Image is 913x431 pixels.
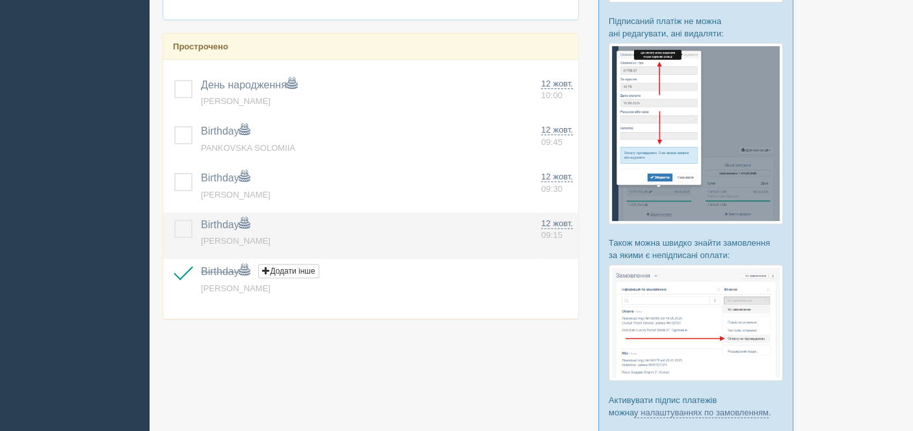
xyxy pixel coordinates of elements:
[201,172,250,183] a: Birthday
[201,190,271,200] a: [PERSON_NAME]
[541,172,573,182] span: 12 жовт.
[201,266,250,277] a: Birthday
[201,79,297,90] a: День народження
[541,137,562,147] span: 09:45
[201,219,250,230] a: Birthday
[201,125,250,137] a: Birthday
[258,264,319,278] button: Додати інше
[541,78,573,102] a: 12 жовт. 10:00
[541,171,573,195] a: 12 жовт. 09:30
[541,218,573,242] a: 12 жовт. 09:15
[173,42,228,51] b: Прострочено
[201,283,271,293] a: [PERSON_NAME]
[541,125,573,135] span: 12 жовт.
[634,408,769,418] a: у налаштуваннях по замовленням
[609,394,783,419] p: Активувати підпис платежів можна .
[609,265,783,381] img: %D0%BF%D1%96%D0%B4%D1%82%D0%B2%D0%B5%D1%80%D0%B4%D0%B6%D0%B5%D0%BD%D0%BD%D1%8F-%D0%BE%D0%BF%D0%BB...
[541,230,562,240] span: 09:15
[609,237,783,261] p: Також можна швидко знайти замовлення за якими є непідписані оплати:
[541,90,562,100] span: 10:00
[541,184,562,194] span: 09:30
[201,143,295,153] a: PANKOVSKA SOLOMIIA
[541,218,573,229] span: 12 жовт.
[541,124,573,148] a: 12 жовт. 09:45
[609,43,783,224] img: %D0%BF%D1%96%D0%B4%D1%82%D0%B2%D0%B5%D1%80%D0%B4%D0%B6%D0%B5%D0%BD%D0%BD%D1%8F-%D0%BE%D0%BF%D0%BB...
[201,236,271,246] a: [PERSON_NAME]
[541,79,573,89] span: 12 жовт.
[609,15,783,40] p: Підписаний платіж не можна ані редагувати, ані видаляти:
[201,96,271,106] a: [PERSON_NAME]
